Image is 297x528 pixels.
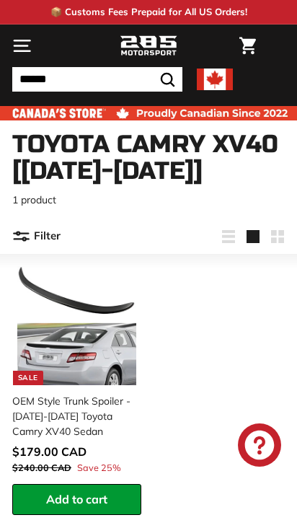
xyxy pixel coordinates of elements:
input: Search [12,67,182,92]
span: Save 25% [77,461,121,475]
inbox-online-store-chat: Shopify online store chat [234,423,285,470]
button: Add to cart [12,484,141,515]
span: Add to cart [46,492,107,506]
button: Filter [12,219,61,254]
div: OEM Style Trunk Spoiler - [DATE]-[DATE] Toyota Camry XV40 Sedan [12,394,133,439]
span: $179.00 CAD [12,444,87,459]
a: Cart [232,25,263,66]
h1: Toyota Camry XV40 [[DATE]-[DATE]] [12,131,285,185]
a: Sale OEM Style Trunk Spoiler - [DATE]-[DATE] Toyota Camry XV40 Sedan Save 25% [12,261,141,484]
div: Sale [13,371,43,385]
p: 1 product [12,193,285,208]
p: 📦 Customs Fees Prepaid for All US Orders! [50,5,247,19]
img: Logo_285_Motorsport_areodynamics_components [120,34,177,58]
span: $240.00 CAD [12,462,71,473]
